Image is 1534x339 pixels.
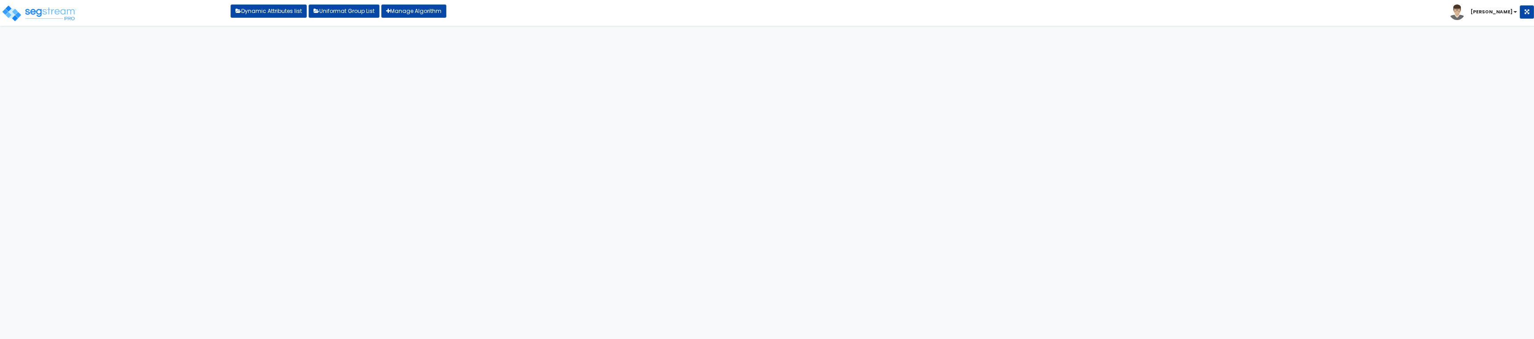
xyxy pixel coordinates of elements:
button: Uniformat Group List [309,4,379,18]
img: avatar.png [1449,4,1465,20]
b: [PERSON_NAME] [1471,8,1513,15]
a: Manage Algorithm [381,4,446,18]
button: Dynamic Attributes list [231,4,307,18]
img: logo_pro_r.png [1,4,77,22]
